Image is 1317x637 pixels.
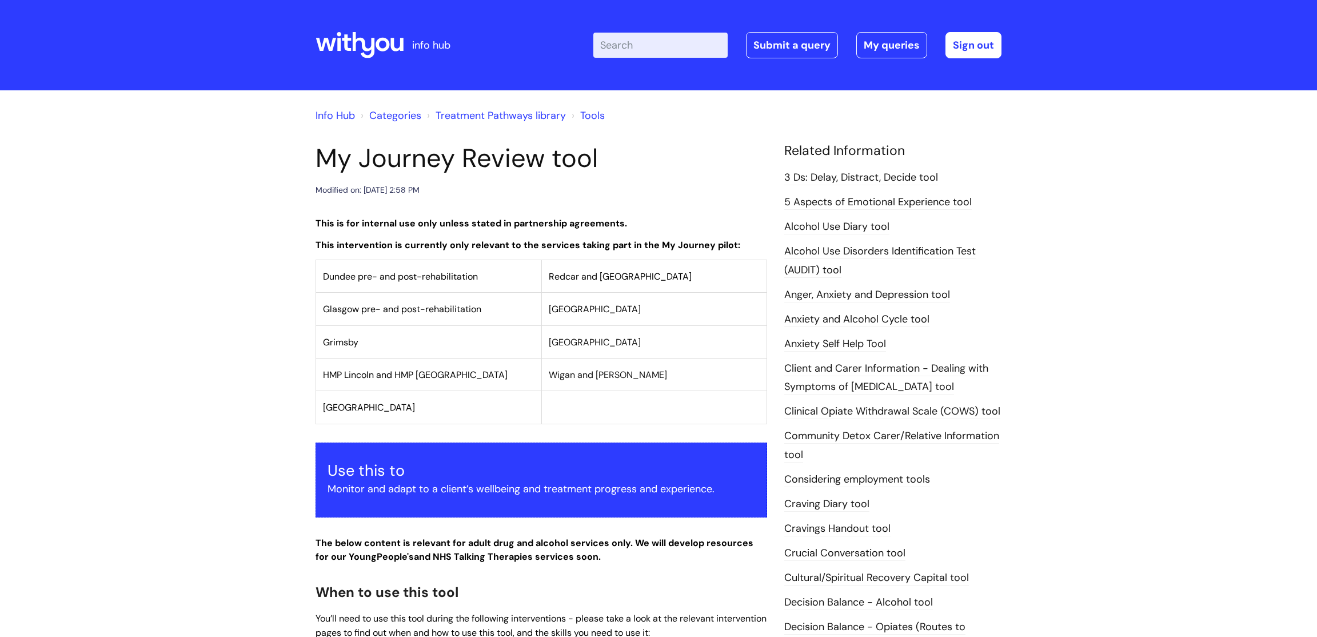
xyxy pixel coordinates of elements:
[549,303,641,315] span: [GEOGRAPHIC_DATA]
[424,106,566,125] li: Treatment Pathways library
[436,109,566,122] a: Treatment Pathways library
[784,288,950,302] a: Anger, Anxiety and Depression tool
[328,480,755,498] p: Monitor and adapt to a client’s wellbeing and treatment progress and experience.
[784,595,933,610] a: Decision Balance - Alcohol tool
[549,270,692,282] span: Redcar and [GEOGRAPHIC_DATA]
[784,170,938,185] a: 3 Ds: Delay, Distract, Decide tool
[784,361,988,395] a: Client and Carer Information - Dealing with Symptoms of [MEDICAL_DATA] tool
[593,32,1001,58] div: | -
[316,143,767,174] h1: My Journey Review tool
[784,404,1000,419] a: Clinical Opiate Withdrawal Scale (COWS) tool
[784,337,886,352] a: Anxiety Self Help Tool
[593,33,728,58] input: Search
[323,336,358,348] span: Grimsby
[316,183,420,197] div: Modified on: [DATE] 2:58 PM
[856,32,927,58] a: My queries
[328,461,755,480] h3: Use this to
[316,583,458,601] span: When to use this tool
[412,36,450,54] p: info hub
[784,312,929,327] a: Anxiety and Alcohol Cycle tool
[369,109,421,122] a: Categories
[784,195,972,210] a: 5 Aspects of Emotional Experience tool
[784,220,889,234] a: Alcohol Use Diary tool
[377,551,414,563] strong: People's
[323,303,481,315] span: Glasgow pre- and post-rehabilitation
[784,472,930,487] a: Considering employment tools
[784,521,891,536] a: Cravings Handout tool
[323,401,415,413] span: [GEOGRAPHIC_DATA]
[784,244,976,277] a: Alcohol Use Disorders Identification Test (AUDIT) tool
[784,546,905,561] a: Crucial Conversation tool
[316,239,740,251] strong: This intervention is currently only relevant to the services taking part in the My Journey pilot:
[784,429,999,462] a: Community Detox Carer/Relative Information tool
[316,537,753,563] strong: The below content is relevant for adult drug and alcohol services only. We will develop resources...
[316,217,627,229] strong: This is for internal use only unless stated in partnership agreements.
[549,336,641,348] span: [GEOGRAPHIC_DATA]
[746,32,838,58] a: Submit a query
[323,369,508,381] span: HMP Lincoln and HMP [GEOGRAPHIC_DATA]
[580,109,605,122] a: Tools
[784,497,869,512] a: Craving Diary tool
[358,106,421,125] li: Solution home
[784,143,1001,159] h4: Related Information
[569,106,605,125] li: Tools
[549,369,667,381] span: Wigan and [PERSON_NAME]
[323,270,478,282] span: Dundee pre- and post-rehabilitation
[316,109,355,122] a: Info Hub
[945,32,1001,58] a: Sign out
[784,571,969,586] a: Cultural/Spiritual Recovery Capital tool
